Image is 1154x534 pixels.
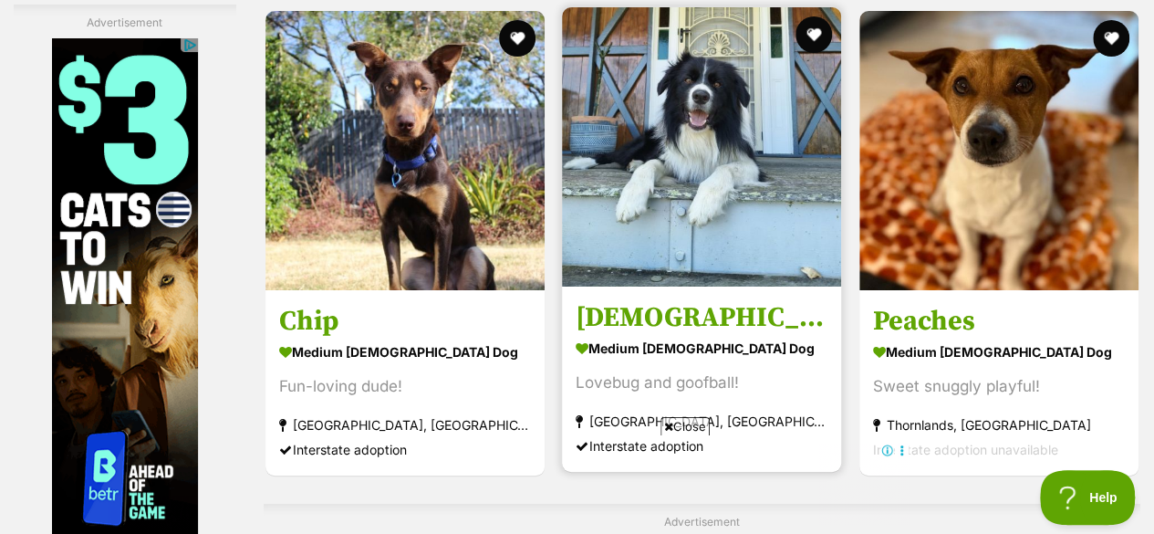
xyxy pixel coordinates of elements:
strong: [GEOGRAPHIC_DATA], [GEOGRAPHIC_DATA] [576,408,827,433]
strong: medium [DEMOGRAPHIC_DATA] Dog [279,338,531,364]
a: [DEMOGRAPHIC_DATA] medium [DEMOGRAPHIC_DATA] Dog Lovebug and goofball! [GEOGRAPHIC_DATA], [GEOGRA... [562,286,841,471]
img: Bodhi - Border Collie Dog [562,7,841,287]
h3: Peaches [873,303,1125,338]
div: Lovebug and goofball! [576,370,827,394]
button: favourite [1093,20,1129,57]
strong: Thornlands, [GEOGRAPHIC_DATA] [873,412,1125,436]
img: Peaches - Jack Russell Terrier Dog [859,11,1138,290]
strong: medium [DEMOGRAPHIC_DATA] Dog [576,334,827,361]
iframe: Help Scout Beacon - Open [1040,470,1136,525]
img: Chip - Australian Kelpie Dog [265,11,545,290]
div: Sweet snuggly playful! [873,373,1125,398]
button: favourite [499,20,535,57]
span: Interstate adoption unavailable [873,441,1058,456]
strong: [GEOGRAPHIC_DATA], [GEOGRAPHIC_DATA] [279,412,531,436]
strong: medium [DEMOGRAPHIC_DATA] Dog [873,338,1125,364]
a: Peaches medium [DEMOGRAPHIC_DATA] Dog Sweet snuggly playful! Thornlands, [GEOGRAPHIC_DATA] Inters... [859,289,1138,475]
button: favourite [796,16,833,53]
h3: [DEMOGRAPHIC_DATA] [576,299,827,334]
div: Fun-loving dude! [279,373,531,398]
a: Chip medium [DEMOGRAPHIC_DATA] Dog Fun-loving dude! [GEOGRAPHIC_DATA], [GEOGRAPHIC_DATA] Intersta... [265,289,545,475]
h3: Chip [279,303,531,338]
span: Close [660,417,710,435]
iframe: Advertisement [245,443,910,525]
